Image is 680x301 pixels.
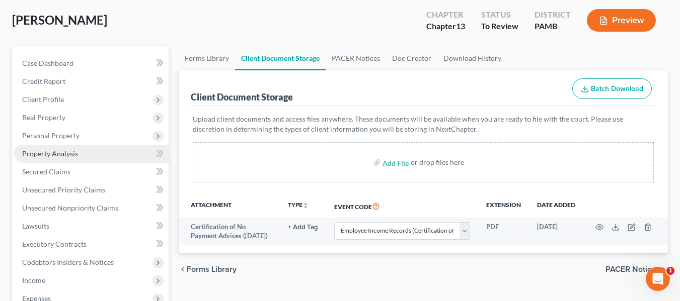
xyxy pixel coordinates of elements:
span: Unsecured Nonpriority Claims [22,204,118,212]
td: [DATE] [529,218,583,245]
a: + Add Tag [288,222,318,232]
span: Credit Report [22,77,65,85]
a: Client Document Storage [235,46,326,70]
a: Secured Claims [14,163,169,181]
a: Executory Contracts [14,235,169,253]
a: Property Analysis [14,145,169,163]
span: Codebtors Insiders & Notices [22,258,114,266]
span: Unsecured Priority Claims [22,185,105,194]
div: District [535,9,571,21]
span: Client Profile [22,95,64,104]
span: Executory Contracts [22,240,87,248]
td: Certification of No Payment Advices ([DATE]) [179,218,280,245]
div: Chapter [426,9,465,21]
span: 1 [666,267,674,275]
th: Event Code [326,194,478,218]
button: Batch Download [572,78,652,99]
button: chevron_left Forms Library [179,265,237,273]
span: Secured Claims [22,167,70,176]
span: [PERSON_NAME] [12,13,107,27]
button: Preview [587,9,656,32]
span: 13 [456,21,465,31]
span: Property Analysis [22,149,78,158]
a: Forms Library [179,46,235,70]
a: Case Dashboard [14,54,169,72]
a: PACER Notices [326,46,386,70]
a: Doc Creator [386,46,437,70]
button: + Add Tag [288,224,318,231]
button: PACER Notices chevron_right [606,265,668,273]
iframe: Intercom live chat [646,267,670,291]
i: chevron_right [660,265,668,273]
span: Forms Library [187,265,237,273]
a: Credit Report [14,72,169,90]
span: Case Dashboard [22,59,73,67]
div: PAMB [535,21,571,32]
span: Batch Download [591,84,643,93]
div: Chapter [426,21,465,32]
i: chevron_left [179,265,187,273]
i: unfold_more [303,203,309,209]
a: Download History [437,46,507,70]
div: Client Document Storage [191,91,293,103]
span: Lawsuits [22,222,49,230]
div: Status [481,9,518,21]
p: Upload client documents and access files anywhere. These documents will be available when you are... [193,114,654,134]
span: Real Property [22,113,65,122]
a: Unsecured Nonpriority Claims [14,199,169,217]
th: Date added [529,194,583,218]
span: Personal Property [22,131,80,140]
div: or drop files here [411,157,464,167]
td: PDF [478,218,529,245]
span: Income [22,276,45,284]
button: TYPEunfold_more [288,202,309,209]
a: Unsecured Priority Claims [14,181,169,199]
div: To Review [481,21,518,32]
a: Lawsuits [14,217,169,235]
span: PACER Notices [606,265,660,273]
th: Attachment [179,194,280,218]
th: Extension [478,194,529,218]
